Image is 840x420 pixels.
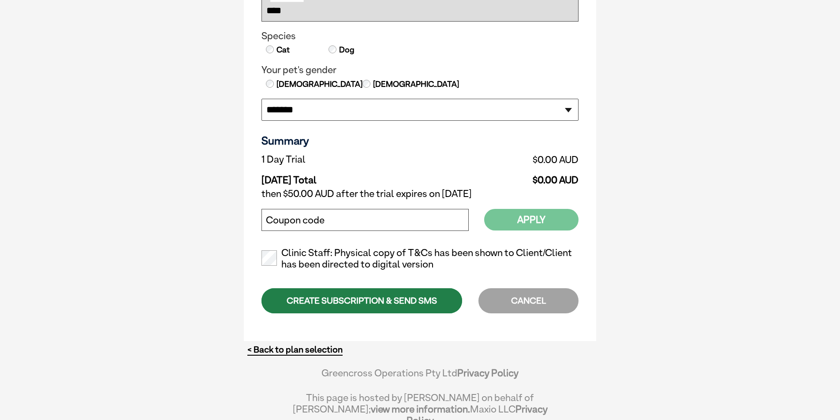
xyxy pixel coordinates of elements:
[261,247,579,270] label: Clinic Staff: Physical copy of T&Cs has been shown to Client/Client has been directed to digital ...
[484,209,579,230] button: Apply
[457,367,519,379] a: Privacy Policy
[247,344,343,355] a: < Back to plan selection
[261,167,434,186] td: [DATE] Total
[261,134,579,147] h3: Summary
[261,64,579,76] legend: Your pet's gender
[434,152,579,167] td: $0.00 AUD
[292,367,548,387] div: Greencross Operations Pty Ltd
[266,215,325,226] label: Coupon code
[261,152,434,167] td: 1 Day Trial
[261,186,579,202] td: then $50.00 AUD after the trial expires on [DATE]
[478,288,579,313] div: CANCEL
[261,30,579,42] legend: Species
[261,250,277,266] input: Clinic Staff: Physical copy of T&Cs has been shown to Client/Client has been directed to digital ...
[371,403,470,415] a: view more information.
[434,167,579,186] td: $0.00 AUD
[261,288,462,313] div: CREATE SUBSCRIPTION & SEND SMS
